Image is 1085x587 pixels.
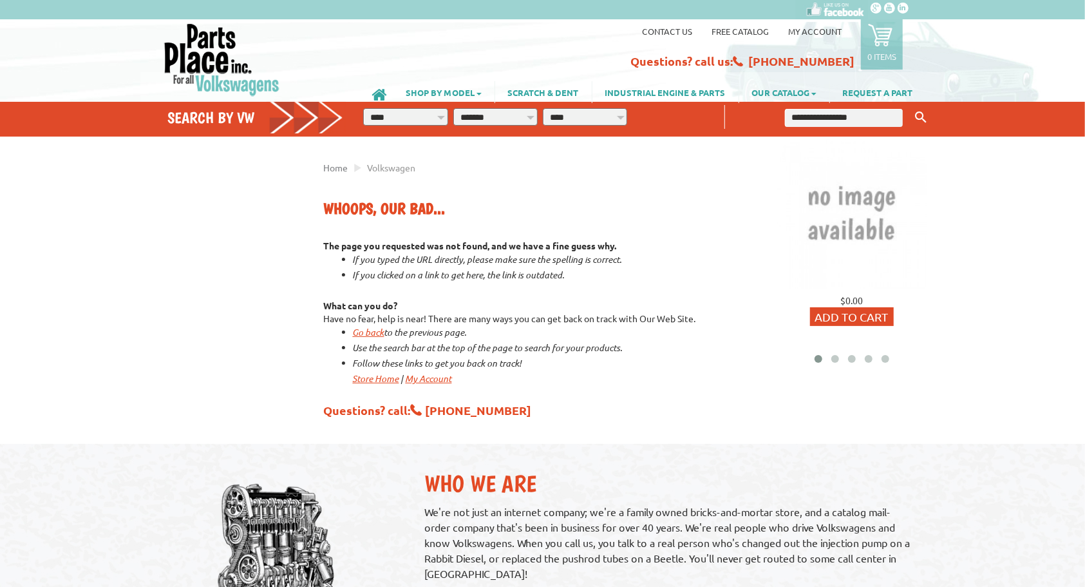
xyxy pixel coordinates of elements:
li: If you typed the URL directly, please make sure the spelling is correct. [353,252,762,267]
h1: Whoops, our bad... [324,199,762,220]
a: Contact us [642,26,692,37]
dt: The page you requested was not found, and we have a fine guess why. [324,239,762,252]
a: Store Home [353,372,399,385]
a: My Account [788,26,842,37]
button: Add to Cart [810,307,894,326]
a: SHOP BY MODEL [393,81,495,103]
li: Use the search bar at the top of the page to search for your products. [353,340,762,356]
a: Free Catalog [712,26,769,37]
span: | [401,372,404,385]
a: Home [324,162,348,173]
li: to the previous page. [353,325,762,340]
h3: Questions? call: [PHONE_NUMBER] [324,403,762,418]
dt: What can you do? [324,299,762,312]
li: Follow these links to get you back on track! [353,356,762,387]
a: INDUSTRIAL ENGINE & PARTS [592,81,739,103]
a: OUR CATALOG [739,81,829,103]
button: Keyword Search [911,107,930,128]
a: SCRATCH & DENT [495,81,592,103]
img: Parts Place Inc! [163,23,281,97]
a: 0 items [861,19,903,70]
a: REQUEST A PART [830,81,926,103]
span: Add to Cart [815,310,889,323]
span: $0.00 [840,294,863,306]
dd: Have no fear, help is near! There are many ways you can get back on track with Our Web Site. [324,312,762,325]
a: My Account [406,372,452,385]
h2: Who We Are [424,470,916,497]
li: If you clicked on a link to get here, the link is outdated. [353,267,762,283]
a: Go back [353,326,384,338]
span: Volkswagen [368,162,416,173]
p: We're not just an internet company; we're a family owned bricks-and-mortar store, and a catalog m... [424,504,916,581]
p: 0 items [867,51,896,62]
h4: Search by VW [167,108,344,127]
